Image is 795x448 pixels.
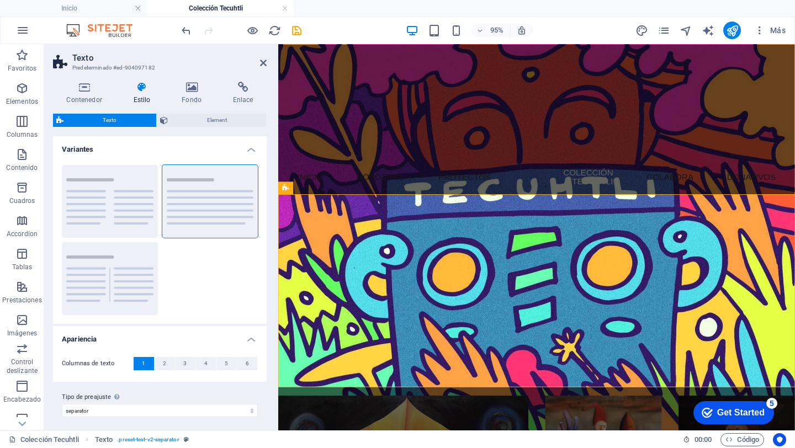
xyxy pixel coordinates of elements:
i: AI Writer [702,24,714,37]
span: Haz clic para seleccionar y doble clic para editar [95,433,113,446]
span: 5 [225,357,228,370]
i: Publicar [726,24,739,37]
p: Prestaciones [2,296,41,305]
button: text_generator [701,24,714,37]
span: Texto [67,114,153,127]
span: 2 [163,357,166,370]
p: Encabezado [3,395,41,404]
h4: Apariencia [53,326,267,346]
button: 3 [175,357,195,370]
span: 6 [246,357,249,370]
div: Get Started [33,12,80,22]
h4: Estilo [120,82,168,105]
p: Cuadros [9,196,35,205]
p: Columnas [7,130,38,139]
span: 4 [204,357,208,370]
i: Volver a cargar página [268,24,281,37]
i: Este elemento es un preajuste personalizable [184,436,189,442]
h4: Variantes [53,136,267,156]
button: save [290,24,303,37]
h4: Enlace [219,82,267,105]
button: 5 [216,357,237,370]
div: 5 [82,2,93,13]
button: 95% [471,24,511,37]
button: 6 [237,357,258,370]
span: 1 [142,357,145,370]
button: 2 [155,357,175,370]
button: Código [720,433,764,446]
img: Editor Logo [63,24,146,37]
h4: Contenedor [53,82,120,105]
button: navigator [679,24,692,37]
p: Imágenes [7,329,37,338]
i: Guardar (Ctrl+S) [290,24,303,37]
button: pages [657,24,670,37]
span: Más [754,25,786,36]
i: Deshacer: Variante cambiada: Predeterminado (Ctrl+Z) [180,24,193,37]
button: design [635,24,648,37]
a: Haz clic para cancelar la selección y doble clic para abrir páginas [9,433,79,446]
span: . preset-text-v2-separator [117,433,179,446]
p: Accordion [7,230,38,238]
p: Elementos [6,97,38,106]
button: Texto [53,114,156,127]
button: 4 [196,357,216,370]
button: reload [268,24,281,37]
label: Columnas de texto [62,357,134,370]
span: : [702,435,704,444]
h2: Texto [72,53,267,63]
p: Tablas [12,263,33,271]
h6: Tiempo de la sesión [683,433,712,446]
i: Páginas (Ctrl+Alt+S) [658,24,670,37]
span: 3 [183,357,187,370]
span: Element [171,114,263,127]
button: undo [179,24,193,37]
button: Más [750,22,790,39]
p: Favoritos [8,64,36,73]
div: Get Started 5 items remaining, 0% complete [9,6,89,29]
label: Tipo de preajuste [62,391,258,404]
button: 1 [134,357,154,370]
h6: 95% [488,24,506,37]
button: publish [723,22,741,39]
button: Element [157,114,267,127]
nav: breadcrumb [95,433,189,446]
span: Código [725,433,759,446]
span: 00 00 [695,433,712,446]
h4: Colección Tecuhtli [147,2,294,14]
i: Al redimensionar, ajustar el nivel de zoom automáticamente para ajustarse al dispositivo elegido. [517,25,527,35]
p: Contenido [6,163,38,172]
i: Navegador [680,24,692,37]
button: Usercentrics [773,433,786,446]
i: Diseño (Ctrl+Alt+Y) [635,24,648,37]
h3: Predeterminado #ed-904097182 [72,63,245,73]
h4: Fondo [168,82,220,105]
